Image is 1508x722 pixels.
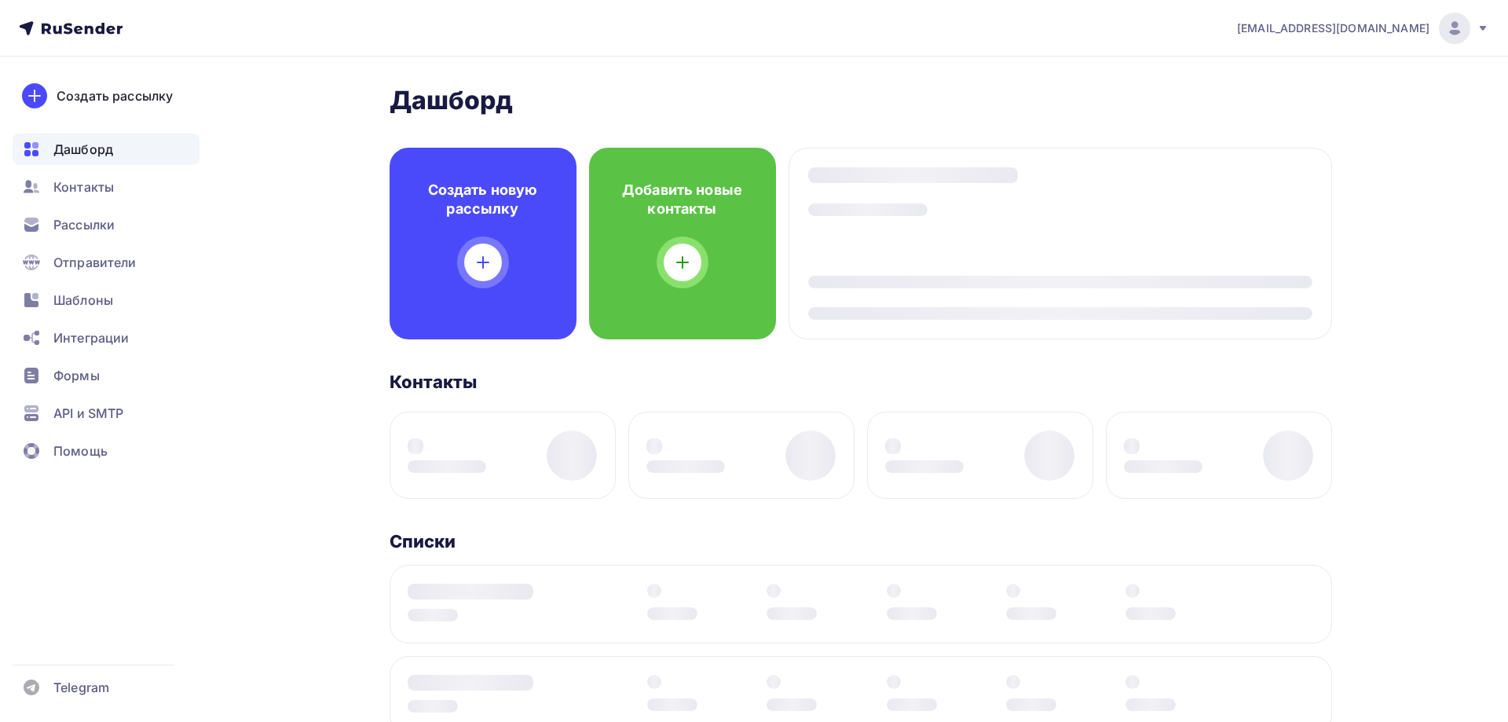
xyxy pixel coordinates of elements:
[53,328,129,347] span: Интеграции
[13,209,199,240] a: Рассылки
[53,178,114,196] span: Контакты
[53,366,100,385] span: Формы
[53,215,115,234] span: Рассылки
[390,530,456,552] h3: Списки
[53,140,113,159] span: Дашборд
[390,371,478,393] h3: Контакты
[415,181,551,218] h4: Создать новую рассылку
[53,253,137,272] span: Отправители
[614,181,751,218] h4: Добавить новые контакты
[57,86,173,105] div: Создать рассылку
[53,404,123,423] span: API и SMTP
[390,85,1332,116] h2: Дашборд
[53,291,113,310] span: Шаблоны
[1237,20,1429,36] span: [EMAIL_ADDRESS][DOMAIN_NAME]
[13,171,199,203] a: Контакты
[13,134,199,165] a: Дашборд
[53,678,109,697] span: Telegram
[13,247,199,278] a: Отправители
[1237,13,1489,44] a: [EMAIL_ADDRESS][DOMAIN_NAME]
[13,284,199,316] a: Шаблоны
[53,442,108,460] span: Помощь
[13,360,199,391] a: Формы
